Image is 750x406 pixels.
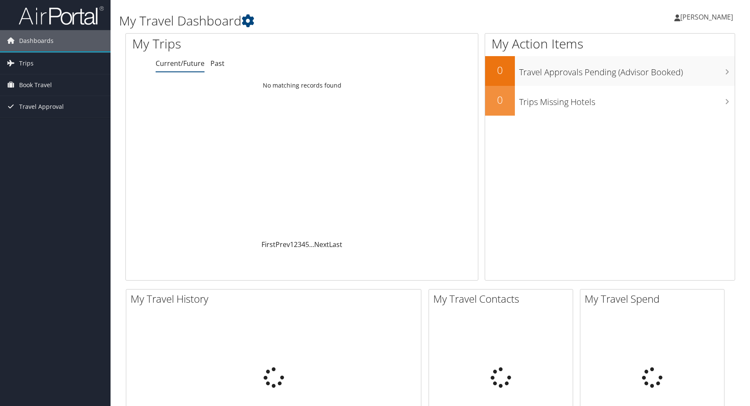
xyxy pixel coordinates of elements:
[485,56,735,86] a: 0Travel Approvals Pending (Advisor Booked)
[19,6,104,26] img: airportal-logo.png
[680,12,733,22] span: [PERSON_NAME]
[156,59,205,68] a: Current/Future
[519,62,735,78] h3: Travel Approvals Pending (Advisor Booked)
[210,59,224,68] a: Past
[329,240,342,249] a: Last
[290,240,294,249] a: 1
[314,240,329,249] a: Next
[309,240,314,249] span: …
[132,35,325,53] h1: My Trips
[485,35,735,53] h1: My Action Items
[294,240,298,249] a: 2
[19,53,34,74] span: Trips
[126,78,478,93] td: No matching records found
[131,292,421,306] h2: My Travel History
[433,292,573,306] h2: My Travel Contacts
[305,240,309,249] a: 5
[485,63,515,77] h2: 0
[485,93,515,107] h2: 0
[674,4,741,30] a: [PERSON_NAME]
[119,12,534,30] h1: My Travel Dashboard
[19,30,54,51] span: Dashboards
[19,74,52,96] span: Book Travel
[519,92,735,108] h3: Trips Missing Hotels
[19,96,64,117] span: Travel Approval
[276,240,290,249] a: Prev
[261,240,276,249] a: First
[298,240,301,249] a: 3
[301,240,305,249] a: 4
[585,292,724,306] h2: My Travel Spend
[485,86,735,116] a: 0Trips Missing Hotels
